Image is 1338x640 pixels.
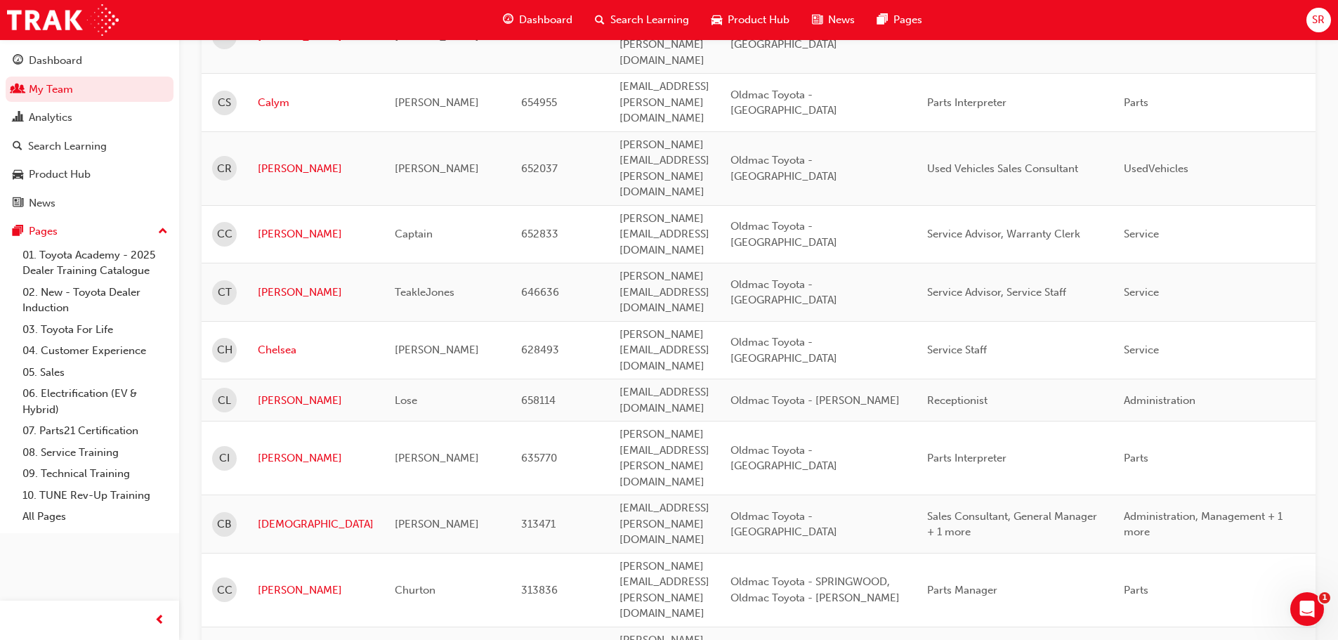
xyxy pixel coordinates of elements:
[218,95,231,111] span: CS
[13,169,23,181] span: car-icon
[801,6,866,34] a: news-iconNews
[258,161,374,177] a: [PERSON_NAME]
[217,516,232,533] span: CB
[258,582,374,599] a: [PERSON_NAME]
[521,452,557,464] span: 635770
[395,518,479,530] span: [PERSON_NAME]
[1290,592,1324,626] iframe: Intercom live chat
[258,516,374,533] a: [DEMOGRAPHIC_DATA]
[17,420,173,442] a: 07. Parts21 Certification
[619,212,709,256] span: [PERSON_NAME][EMAIL_ADDRESS][DOMAIN_NAME]
[6,190,173,216] a: News
[927,394,988,407] span: Receptionist
[619,328,709,372] span: [PERSON_NAME][EMAIL_ADDRESS][DOMAIN_NAME]
[17,282,173,319] a: 02. New - Toyota Dealer Induction
[29,195,55,211] div: News
[828,12,855,28] span: News
[29,166,91,183] div: Product Hub
[1124,452,1148,464] span: Parts
[219,450,230,466] span: CI
[927,228,1080,240] span: Service Advisor, Warranty Clerk
[6,218,173,244] button: Pages
[927,344,987,356] span: Service Staff
[258,393,374,409] a: [PERSON_NAME]
[927,510,1097,539] span: Sales Consultant, General Manager + 1 more
[610,12,689,28] span: Search Learning
[29,110,72,126] div: Analytics
[17,340,173,362] a: 04. Customer Experience
[218,393,231,409] span: CL
[619,560,709,620] span: [PERSON_NAME][EMAIL_ADDRESS][PERSON_NAME][DOMAIN_NAME]
[619,270,709,314] span: [PERSON_NAME][EMAIL_ADDRESS][DOMAIN_NAME]
[619,428,709,488] span: [PERSON_NAME][EMAIL_ADDRESS][PERSON_NAME][DOMAIN_NAME]
[155,612,165,629] span: prev-icon
[1124,510,1283,539] span: Administration, Management + 1 more
[927,584,997,596] span: Parts Manager
[1319,592,1330,603] span: 1
[395,584,435,596] span: Churton
[217,226,232,242] span: CC
[521,518,556,530] span: 313471
[521,286,559,299] span: 646636
[927,162,1078,175] span: Used Vehicles Sales Consultant
[17,319,173,341] a: 03. Toyota For Life
[258,450,374,466] a: [PERSON_NAME]
[730,154,837,183] span: Oldmac Toyota - [GEOGRAPHIC_DATA]
[1124,394,1195,407] span: Administration
[13,226,23,238] span: pages-icon
[730,336,837,365] span: Oldmac Toyota - [GEOGRAPHIC_DATA]
[521,162,558,175] span: 652037
[395,452,479,464] span: [PERSON_NAME]
[6,77,173,103] a: My Team
[6,48,173,74] a: Dashboard
[28,138,107,155] div: Search Learning
[1124,228,1159,240] span: Service
[1124,344,1159,356] span: Service
[728,12,789,28] span: Product Hub
[866,6,933,34] a: pages-iconPages
[258,226,374,242] a: [PERSON_NAME]
[6,45,173,218] button: DashboardMy TeamAnalyticsSearch LearningProduct HubNews
[492,6,584,34] a: guage-iconDashboard
[258,285,374,301] a: [PERSON_NAME]
[6,162,173,188] a: Product Hub
[7,4,119,36] img: Trak
[700,6,801,34] a: car-iconProduct Hub
[521,344,559,356] span: 628493
[29,223,58,240] div: Pages
[395,394,417,407] span: Lose
[812,11,822,29] span: news-icon
[927,452,1006,464] span: Parts Interpreter
[1124,162,1188,175] span: UsedVehicles
[13,197,23,210] span: news-icon
[730,575,900,604] span: Oldmac Toyota - SPRINGWOOD, Oldmac Toyota - [PERSON_NAME]
[730,394,900,407] span: Oldmac Toyota - [PERSON_NAME]
[730,444,837,473] span: Oldmac Toyota - [GEOGRAPHIC_DATA]
[217,582,232,599] span: CC
[395,162,479,175] span: [PERSON_NAME]
[17,463,173,485] a: 09. Technical Training
[927,96,1006,109] span: Parts Interpreter
[17,383,173,420] a: 06. Electrification (EV & Hybrid)
[29,53,82,69] div: Dashboard
[730,89,837,117] span: Oldmac Toyota - [GEOGRAPHIC_DATA]
[1124,584,1148,596] span: Parts
[519,12,572,28] span: Dashboard
[730,278,837,307] span: Oldmac Toyota - [GEOGRAPHIC_DATA]
[158,223,168,241] span: up-icon
[730,220,837,249] span: Oldmac Toyota - [GEOGRAPHIC_DATA]
[6,105,173,131] a: Analytics
[730,510,837,539] span: Oldmac Toyota - [GEOGRAPHIC_DATA]
[927,286,1066,299] span: Service Advisor, Service Staff
[6,133,173,159] a: Search Learning
[1306,8,1331,32] button: SR
[619,80,709,124] span: [EMAIL_ADDRESS][PERSON_NAME][DOMAIN_NAME]
[521,228,558,240] span: 652833
[521,96,557,109] span: 654955
[521,584,558,596] span: 313836
[13,84,23,96] span: people-icon
[595,11,605,29] span: search-icon
[1124,96,1148,109] span: Parts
